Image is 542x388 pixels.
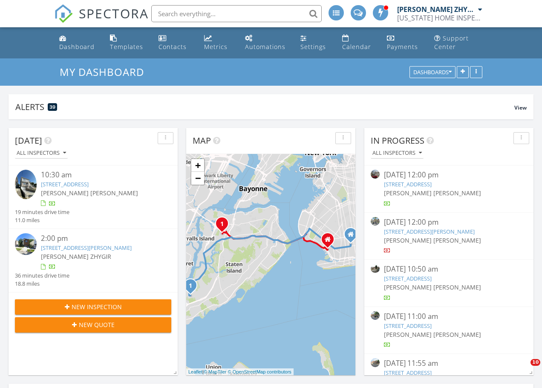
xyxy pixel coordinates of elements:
[413,69,452,75] div: Dashboards
[384,189,481,197] span: [PERSON_NAME] [PERSON_NAME]
[41,189,138,197] span: [PERSON_NAME] [PERSON_NAME]
[384,217,514,228] div: [DATE] 12:00 pm
[15,299,171,315] button: New Inspection
[56,31,100,55] a: Dashboard
[15,233,37,255] img: streetview
[384,275,432,282] a: [STREET_ADDRESS]
[15,208,69,216] div: 19 minutes drive time
[222,223,227,229] div: 157 Lander Ave, STATEN ISLAND, NY 10314
[15,233,171,288] a: 2:00 pm [STREET_ADDRESS][PERSON_NAME] [PERSON_NAME] ZHYGIR 36 minutes drive time 18.8 miles
[372,150,422,156] div: All Inspectors
[371,311,380,320] img: streetview
[15,280,69,288] div: 18.8 miles
[107,31,149,55] a: Templates
[371,358,380,367] img: streetview
[351,234,356,239] div: 2002 East 15th Street , Brooklyn New York 11229
[328,239,333,244] div: 8836 24th Ave, Brooklyn NY 11214
[159,43,187,51] div: Contacts
[41,170,158,180] div: 10:30 am
[513,359,533,379] iframe: Intercom live chat
[15,148,68,159] button: All Inspectors
[191,172,204,185] a: Zoom out
[15,135,42,146] span: [DATE]
[60,65,151,79] a: My Dashboard
[190,285,196,290] div: 100 Marisa Cir, STATEN ISLAND, NY 10309
[387,43,418,51] div: Payments
[41,180,89,188] a: [STREET_ADDRESS]
[186,368,294,376] div: |
[384,311,514,322] div: [DATE] 11:00 am
[72,302,122,311] span: New Inspection
[220,221,224,227] i: 1
[41,233,158,244] div: 2:00 pm
[384,228,475,235] a: [STREET_ADDRESS][PERSON_NAME]
[371,170,380,179] img: streetview
[384,369,432,376] a: [STREET_ADDRESS]
[434,34,469,51] div: Support Center
[342,43,371,51] div: Calendar
[371,217,527,255] a: [DATE] 12:00 pm [STREET_ADDRESS][PERSON_NAME] [PERSON_NAME] [PERSON_NAME]
[110,43,143,51] div: Templates
[384,264,514,275] div: [DATE] 10:50 am
[191,159,204,172] a: Zoom in
[54,4,73,23] img: The Best Home Inspection Software - Spectora
[384,322,432,330] a: [STREET_ADDRESS]
[371,135,424,146] span: In Progress
[384,358,514,369] div: [DATE] 11:55 am
[15,101,514,113] div: Alerts
[409,67,456,78] button: Dashboards
[54,12,149,29] a: SPECTORA
[188,369,202,374] a: Leaflet
[155,31,193,55] a: Contacts
[530,359,540,366] span: 10
[204,369,227,374] a: © MapTiler
[384,236,481,244] span: [PERSON_NAME] [PERSON_NAME]
[297,31,332,55] a: Settings
[384,330,481,339] span: [PERSON_NAME] [PERSON_NAME]
[15,216,69,224] div: 11.0 miles
[514,104,527,111] span: View
[228,369,291,374] a: © OpenStreetMap contributors
[383,31,424,55] a: Payments
[242,31,290,55] a: Automations (Advanced)
[371,311,527,349] a: [DATE] 11:00 am [STREET_ADDRESS] [PERSON_NAME] [PERSON_NAME]
[431,31,486,55] a: Support Center
[371,264,527,302] a: [DATE] 10:50 am [STREET_ADDRESS] [PERSON_NAME] [PERSON_NAME]
[384,180,432,188] a: [STREET_ADDRESS]
[49,104,55,110] span: 39
[204,43,228,51] div: Metrics
[397,14,482,22] div: NEW YORK HOME INSPECTIONS
[371,217,380,226] img: streetview
[15,170,37,199] img: 9575766%2Fcover_photos%2FfNkp36MCQZugmgET3Wy3%2Fsmall.jpg
[300,43,326,51] div: Settings
[79,4,149,22] span: SPECTORA
[384,170,514,180] div: [DATE] 12:00 pm
[193,135,211,146] span: Map
[15,272,69,280] div: 36 minutes drive time
[371,170,527,208] a: [DATE] 12:00 pm [STREET_ADDRESS] [PERSON_NAME] [PERSON_NAME]
[59,43,95,51] div: Dashboard
[17,150,66,156] div: All Inspectors
[15,317,171,333] button: New Quote
[371,148,424,159] button: All Inspectors
[79,320,115,329] span: New Quote
[151,5,322,22] input: Search everything...
[41,244,132,252] a: [STREET_ADDRESS][PERSON_NAME]
[384,283,481,291] span: [PERSON_NAME] [PERSON_NAME]
[245,43,285,51] div: Automations
[339,31,377,55] a: Calendar
[371,264,380,273] img: streetview
[15,170,171,224] a: 10:30 am [STREET_ADDRESS] [PERSON_NAME] [PERSON_NAME] 19 minutes drive time 11.0 miles
[41,252,111,261] span: [PERSON_NAME] ZHYGIR
[189,283,192,289] i: 1
[201,31,235,55] a: Metrics
[397,5,476,14] div: [PERSON_NAME] ZHYGIR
